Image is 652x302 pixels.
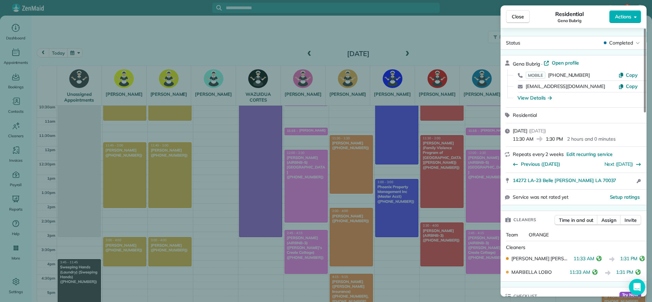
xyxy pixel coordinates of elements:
[635,177,642,185] button: Open access information
[626,83,638,89] span: Copy
[506,10,530,23] button: Close
[552,59,579,66] span: Open profile
[609,39,633,46] span: Completed
[546,136,563,142] span: 1:30 PM
[567,136,615,142] p: 2 hours and 0 minutes
[555,215,598,225] button: Time in and out
[620,215,641,225] button: Invite
[513,194,568,201] span: Service was not rated yet
[548,72,590,78] span: [PHONE_NUMBER]
[610,194,640,200] button: Setup ratings
[597,215,621,225] button: Assign
[526,72,590,78] a: MOBILE[PHONE_NUMBER]
[513,136,533,142] span: 11:30 AM
[626,72,638,78] span: Copy
[620,255,638,264] span: 1:31 PM
[518,94,552,101] button: View Details
[526,72,545,79] span: MOBILE
[526,83,605,89] a: [EMAIL_ADDRESS][DOMAIN_NAME]
[513,61,540,67] span: Gena Bubrig
[506,232,518,238] span: Team
[529,128,546,134] span: ( [DATE] )
[511,255,571,262] span: [PERSON_NAME] [PERSON_NAME]
[521,161,560,167] span: Previous ([DATE])
[506,40,520,46] span: Status
[559,217,593,224] span: Time in and out
[616,269,634,277] span: 1:31 PM
[604,161,641,167] button: Next ([DATE])
[619,292,641,299] span: Try Now
[629,279,645,295] div: Open Intercom Messenger
[506,244,525,250] span: Cleaners
[540,61,544,67] span: ·
[569,269,590,277] span: 11:33 AM
[615,13,631,20] span: Actions
[513,161,560,167] button: Previous ([DATE])
[574,255,594,264] span: 11:33 AM
[566,151,613,158] span: Edit recurring service
[513,216,536,223] span: Cleaners
[618,83,638,90] button: Copy
[511,269,552,276] span: MARBELLA LOBO
[513,177,616,184] span: 14272 LA-23 Belle [PERSON_NAME] LA 70037
[513,293,537,300] span: Checklist
[513,128,527,134] span: [DATE]
[601,217,616,224] span: Assign
[529,232,549,238] span: ORANGE
[618,72,638,78] button: Copy
[513,151,564,157] span: Repeats every 2 weeks
[544,59,579,66] a: Open profile
[555,10,584,18] span: Residential
[512,13,524,20] span: Close
[513,112,537,118] span: Residential
[513,177,635,184] a: 14272 LA-23 Belle [PERSON_NAME] LA 70037
[624,217,637,224] span: Invite
[604,161,633,167] a: Next ([DATE])
[558,18,581,23] span: Gena Bubrig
